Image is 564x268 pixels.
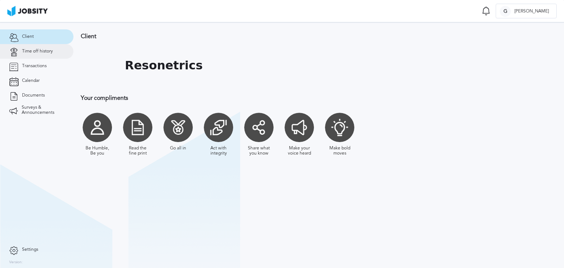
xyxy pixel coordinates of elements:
div: Be Humble, Be you [84,146,110,156]
div: Make your voice heard [286,146,312,156]
div: Share what you know [246,146,272,156]
div: G [500,6,511,17]
img: ab4bad089aa723f57921c736e9817d99.png [7,6,48,16]
h3: Your compliments [81,95,479,101]
span: Time off history [22,49,53,54]
span: Transactions [22,64,47,69]
h1: Resonetrics [125,59,203,72]
div: Act with integrity [206,146,231,156]
span: Client [22,34,34,39]
div: Make bold moves [327,146,352,156]
label: Version: [9,260,23,265]
div: Go all in [170,146,186,151]
span: Surveys & Announcements [22,105,64,115]
span: Calendar [22,78,40,83]
span: [PERSON_NAME] [511,9,553,14]
span: Settings [22,247,38,252]
span: Documents [22,93,45,98]
div: Read the fine print [125,146,151,156]
button: G[PERSON_NAME] [496,4,557,18]
h3: Client [81,33,479,40]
